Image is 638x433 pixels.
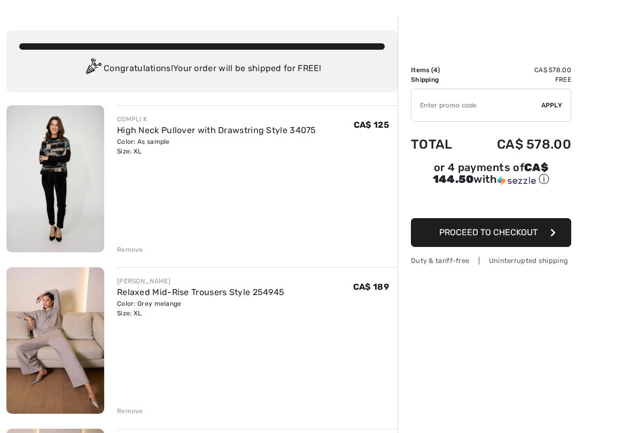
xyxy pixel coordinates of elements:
button: Proceed to Checkout [411,218,571,247]
span: CA$ 144.50 [433,161,548,185]
div: Duty & tariff-free | Uninterrupted shipping [411,256,571,266]
td: Total [411,126,468,163]
div: Remove [117,245,143,254]
a: Relaxed Mid-Rise Trousers Style 254945 [117,287,284,297]
span: CA$ 125 [354,120,389,130]
div: Color: Grey melange Size: XL [117,299,284,318]
div: COMPLI K [117,114,316,124]
div: Congratulations! Your order will be shipped for FREE! [19,58,385,80]
span: Apply [541,100,563,110]
td: CA$ 578.00 [468,126,571,163]
span: Proceed to Checkout [439,227,538,237]
td: Shipping [411,75,468,84]
div: Remove [117,406,143,416]
img: Relaxed Mid-Rise Trousers Style 254945 [6,267,104,414]
img: Sezzle [497,176,536,185]
input: Promo code [411,89,541,121]
img: High Neck Pullover with Drawstring Style 34075 [6,105,104,252]
div: or 4 payments of with [411,163,571,187]
div: Color: As sample Size: XL [117,137,316,156]
iframe: PayPal-paypal [411,190,571,214]
div: [PERSON_NAME] [117,276,284,286]
span: 4 [433,66,438,74]
div: or 4 payments ofCA$ 144.50withSezzle Click to learn more about Sezzle [411,163,571,190]
span: CA$ 189 [353,282,389,292]
img: Congratulation2.svg [82,58,104,80]
td: Free [468,75,571,84]
td: Items ( ) [411,65,468,75]
a: High Neck Pullover with Drawstring Style 34075 [117,125,316,135]
td: CA$ 578.00 [468,65,571,75]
